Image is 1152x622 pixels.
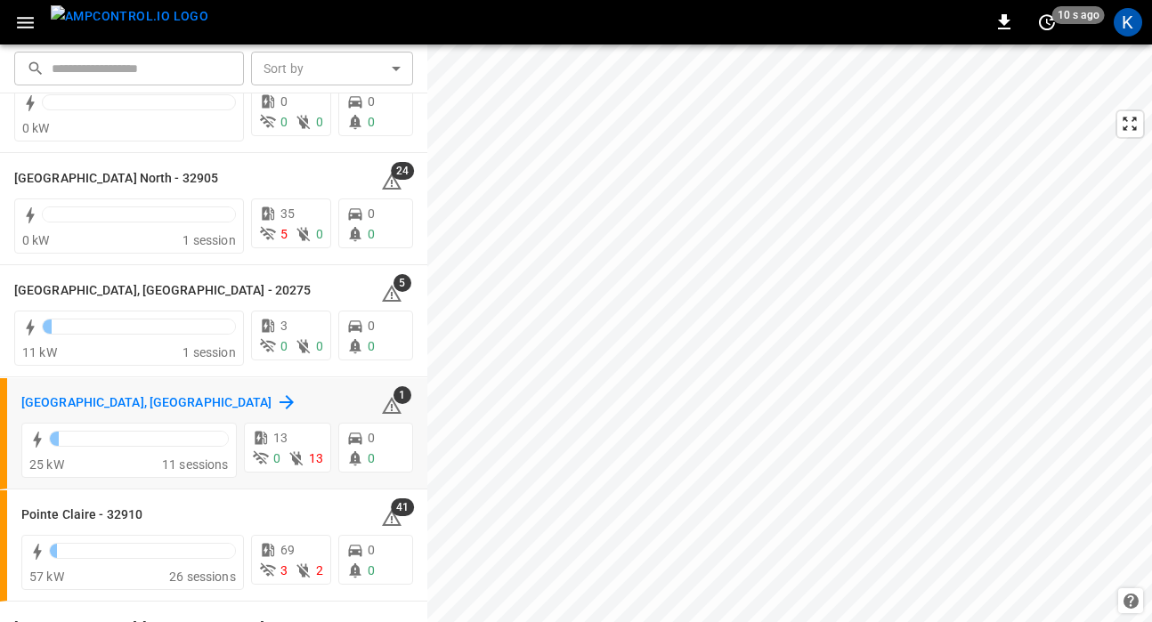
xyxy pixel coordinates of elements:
h6: Parkville, MO - 20275 [14,281,311,301]
span: 2 [316,563,323,578]
span: 11 sessions [162,457,229,472]
span: 0 [368,543,375,557]
span: 0 [280,339,288,353]
span: 3 [280,319,288,333]
span: 0 [368,227,375,241]
span: 0 [316,115,323,129]
span: 0 [368,451,375,465]
span: 1 session [183,233,235,247]
span: 0 [368,115,375,129]
span: 5 [393,274,411,292]
span: 0 [316,339,323,353]
span: 26 sessions [169,569,236,584]
span: 0 [316,227,323,241]
span: 11 kW [22,345,57,359]
span: 0 kW [22,121,50,135]
span: 35 [280,206,295,221]
span: 0 [368,563,375,578]
span: 0 [368,319,375,333]
img: ampcontrol.io logo [51,5,208,28]
span: 5 [280,227,288,241]
span: 10 s ago [1052,6,1105,24]
span: 0 [273,451,280,465]
span: 25 kW [29,457,64,472]
span: 1 session [183,345,235,359]
span: 13 [309,451,323,465]
span: 69 [280,543,295,557]
button: set refresh interval [1033,8,1061,36]
span: 0 [368,206,375,221]
div: profile-icon [1114,8,1142,36]
span: 0 [280,94,288,109]
span: 1 [393,386,411,404]
span: 0 [368,431,375,445]
span: 0 [368,94,375,109]
span: 13 [273,431,288,445]
span: 0 kW [22,233,50,247]
h6: Pittsburgh, PA [21,393,272,413]
span: 0 [368,339,375,353]
h6: Montreal North - 32905 [14,169,218,189]
canvas: Map [427,44,1152,622]
span: 41 [391,498,414,516]
span: 57 kW [29,569,64,584]
span: 3 [280,563,288,578]
span: 0 [280,115,288,129]
span: 24 [391,162,414,180]
h6: Pointe Claire - 32910 [21,505,142,525]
